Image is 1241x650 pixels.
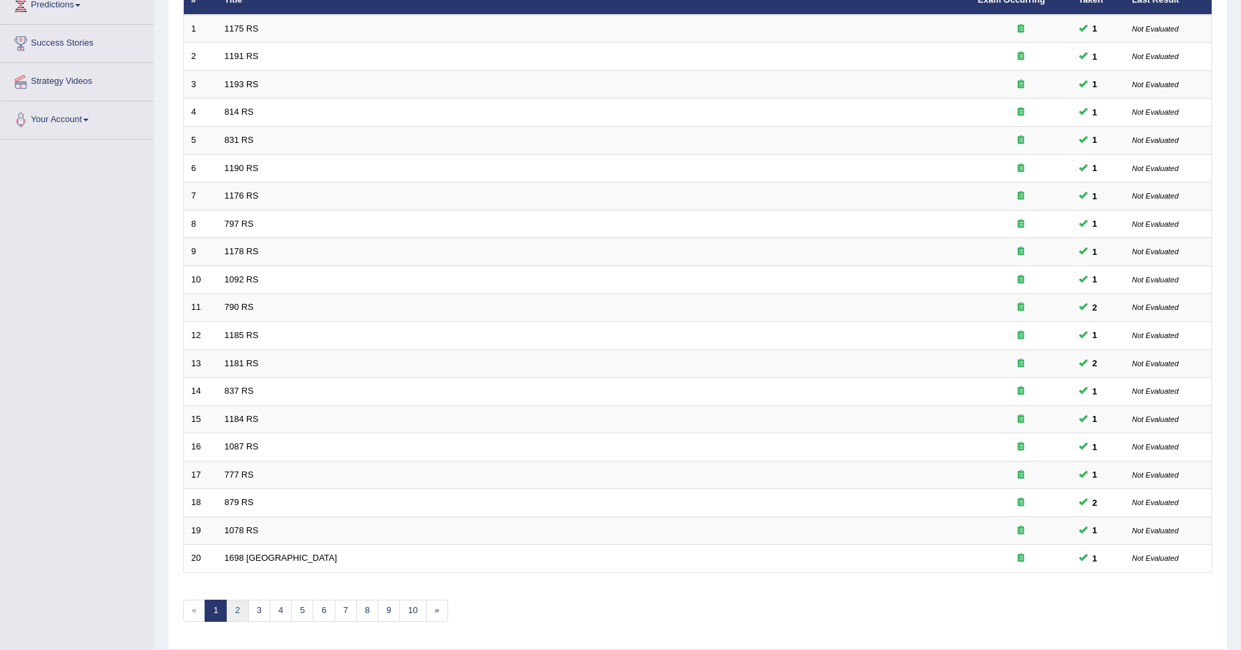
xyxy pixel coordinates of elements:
a: 5 [291,600,313,622]
span: You can still take this question [1087,133,1103,147]
td: 20 [184,545,217,573]
a: Strategy Videos [1,63,154,97]
small: Not Evaluated [1132,248,1179,256]
div: Exam occurring question [978,23,1064,36]
small: Not Evaluated [1132,415,1179,423]
span: You can still take this question [1087,105,1103,119]
a: 6 [313,600,335,622]
div: Exam occurring question [978,162,1064,175]
a: 10 [399,600,426,622]
a: 814 RS [225,107,254,117]
td: 10 [184,266,217,294]
span: You can still take this question [1087,440,1103,454]
a: 1698 [GEOGRAPHIC_DATA] [225,553,337,563]
td: 16 [184,433,217,462]
span: You can still take this question [1087,50,1103,64]
a: 1185 RS [225,330,259,340]
span: You can still take this question [1087,77,1103,91]
span: You can still take this question [1087,356,1103,370]
td: 12 [184,321,217,349]
small: Not Evaluated [1132,360,1179,368]
div: Exam occurring question [978,552,1064,565]
td: 6 [184,154,217,182]
small: Not Evaluated [1132,192,1179,200]
a: 1176 RS [225,191,259,201]
a: 1193 RS [225,79,259,89]
small: Not Evaluated [1132,387,1179,395]
td: 8 [184,210,217,238]
small: Not Evaluated [1132,527,1179,535]
a: 1191 RS [225,51,259,61]
td: 19 [184,517,217,545]
span: You can still take this question [1087,161,1103,175]
a: 1 [205,600,227,622]
span: You can still take this question [1087,496,1103,510]
span: « [183,600,205,622]
span: You can still take this question [1087,384,1103,398]
div: Exam occurring question [978,329,1064,342]
a: 9 [378,600,400,622]
small: Not Evaluated [1132,136,1179,144]
div: Exam occurring question [978,385,1064,398]
small: Not Evaluated [1132,471,1179,479]
a: 1092 RS [225,274,259,284]
a: 7 [335,600,357,622]
div: Exam occurring question [978,496,1064,509]
a: 2 [226,600,248,622]
small: Not Evaluated [1132,498,1179,506]
span: You can still take this question [1087,551,1103,565]
td: 5 [184,127,217,155]
small: Not Evaluated [1132,164,1179,172]
a: 3 [248,600,270,622]
span: You can still take this question [1087,217,1103,231]
td: 18 [184,489,217,517]
small: Not Evaluated [1132,443,1179,451]
span: You can still take this question [1087,523,1103,537]
small: Not Evaluated [1132,25,1179,33]
td: 15 [184,405,217,433]
small: Not Evaluated [1132,303,1179,311]
span: You can still take this question [1087,245,1103,259]
a: 1087 RS [225,441,259,451]
td: 11 [184,294,217,322]
td: 3 [184,70,217,99]
span: You can still take this question [1087,328,1103,342]
a: Success Stories [1,25,154,58]
td: 7 [184,182,217,211]
small: Not Evaluated [1132,276,1179,284]
span: You can still take this question [1087,272,1103,286]
div: Exam occurring question [978,274,1064,286]
small: Not Evaluated [1132,220,1179,228]
td: 9 [184,238,217,266]
td: 1 [184,15,217,43]
a: 797 RS [225,219,254,229]
span: You can still take this question [1087,468,1103,482]
td: 2 [184,43,217,71]
div: Exam occurring question [978,134,1064,147]
a: 879 RS [225,497,254,507]
div: Exam occurring question [978,190,1064,203]
small: Not Evaluated [1132,331,1179,339]
div: Exam occurring question [978,358,1064,370]
td: 14 [184,378,217,406]
span: You can still take this question [1087,301,1103,315]
div: Exam occurring question [978,301,1064,314]
div: Exam occurring question [978,218,1064,231]
small: Not Evaluated [1132,108,1179,116]
div: Exam occurring question [978,246,1064,258]
a: 831 RS [225,135,254,145]
a: 1175 RS [225,23,259,34]
a: 1181 RS [225,358,259,368]
div: Exam occurring question [978,469,1064,482]
a: 8 [356,600,378,622]
div: Exam occurring question [978,441,1064,453]
a: 1078 RS [225,525,259,535]
td: 4 [184,99,217,127]
div: Exam occurring question [978,78,1064,91]
span: You can still take this question [1087,412,1103,426]
a: 1184 RS [225,414,259,424]
small: Not Evaluated [1132,52,1179,60]
small: Not Evaluated [1132,80,1179,89]
span: You can still take this question [1087,189,1103,203]
small: Not Evaluated [1132,554,1179,562]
